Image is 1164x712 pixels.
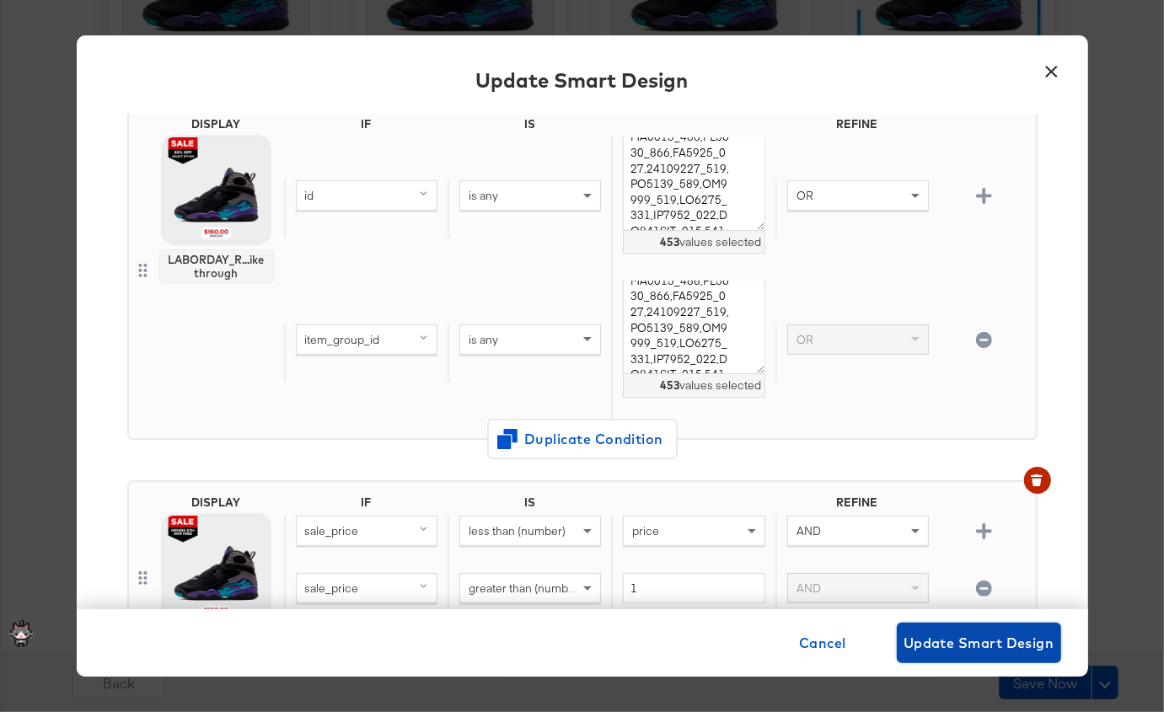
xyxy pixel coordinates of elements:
span: id [305,188,314,203]
span: greater than (number) (custom) [469,581,631,596]
span: sale_price [305,523,359,538]
span: OR [797,332,813,347]
span: AND [797,523,821,538]
div: 453 [660,234,679,250]
div: values selected [623,231,764,254]
div: IS [448,117,611,137]
span: price [632,523,659,538]
div: IF [284,117,448,137]
button: × [1037,52,1067,83]
textarea: LO0299_175,IP2652_292,DO3439_775,SI8405_515,AM864823_385,CO23449_652,AD051802_999,01973765_462,EL... [623,281,764,374]
span: less than (number) [469,523,566,538]
div: 453 [660,377,679,393]
div: IF [284,495,448,516]
div: DISPLAY [192,117,241,131]
div: values selected [623,374,764,398]
input: Enter value [623,573,764,604]
span: sale_price [305,581,359,596]
span: Update Smart Design [904,631,1054,655]
button: Cancel [792,623,853,663]
div: REFINE [775,117,939,137]
span: Duplicate Condition [501,427,664,451]
div: LABORDAY_R...ikethrough [167,253,266,280]
div: IS [448,495,611,516]
button: Update Smart Design [897,623,1061,663]
span: OR [797,188,813,203]
button: Duplicate Condition [487,419,678,459]
div: Update Smart Design [476,66,689,94]
div: DISPLAY [192,495,241,509]
span: Cancel [799,631,846,655]
div: REFINE [775,495,939,516]
span: is any [469,188,498,203]
span: AND [797,581,821,596]
span: is any [469,332,498,347]
img: jqSwaatser37-3Im2_AtEg.jpg [164,137,269,243]
span: item_group_id [305,332,380,347]
img: IJ3NHFdjMlgjYM7WOSc2Cw.jpg [164,516,269,621]
textarea: LO0299_175,IP2652_292,DO3439_775,SI8405_515,AM864823_385,CO23449_652,AD051802_999,01973765_462,EL... [623,137,764,231]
